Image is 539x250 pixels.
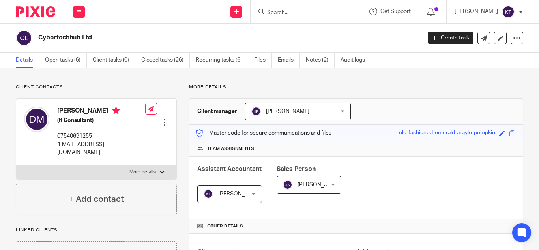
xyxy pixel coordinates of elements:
[204,189,213,199] img: svg%3E
[57,141,145,157] p: [EMAIL_ADDRESS][DOMAIN_NAME]
[266,9,337,17] input: Search
[278,53,300,68] a: Emails
[277,166,316,172] span: Sales Person
[112,107,120,115] i: Primary
[207,146,254,152] span: Team assignments
[207,223,243,229] span: Other details
[502,6,515,18] img: svg%3E
[428,32,473,44] a: Create task
[69,193,124,205] h4: + Add contact
[189,84,523,90] p: More details
[254,53,272,68] a: Files
[195,129,331,137] p: Master code for secure communications and files
[197,166,262,172] span: Assistant Accountant
[380,9,411,14] span: Get Support
[16,84,177,90] p: Client contacts
[196,53,248,68] a: Recurring tasks (6)
[266,109,309,114] span: [PERSON_NAME]
[129,169,156,175] p: More details
[141,53,190,68] a: Closed tasks (26)
[455,8,498,15] p: [PERSON_NAME]
[306,53,335,68] a: Notes (2)
[197,107,237,115] h3: Client manager
[57,132,145,140] p: 07540691255
[298,182,341,188] span: [PERSON_NAME]
[283,180,292,190] img: svg%3E
[38,34,341,42] h2: Cybertechhub Ltd
[251,107,261,116] img: svg%3E
[57,107,145,117] h4: [PERSON_NAME]
[24,107,49,132] img: svg%3E
[16,227,177,233] p: Linked clients
[16,6,55,17] img: Pixie
[218,191,262,197] span: [PERSON_NAME]
[45,53,87,68] a: Open tasks (6)
[93,53,135,68] a: Client tasks (0)
[341,53,371,68] a: Audit logs
[16,30,32,46] img: svg%3E
[57,117,145,124] h5: (It Consultant)
[16,53,39,68] a: Details
[399,129,495,138] div: old-fashioned-emerald-argyle-pumpkin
